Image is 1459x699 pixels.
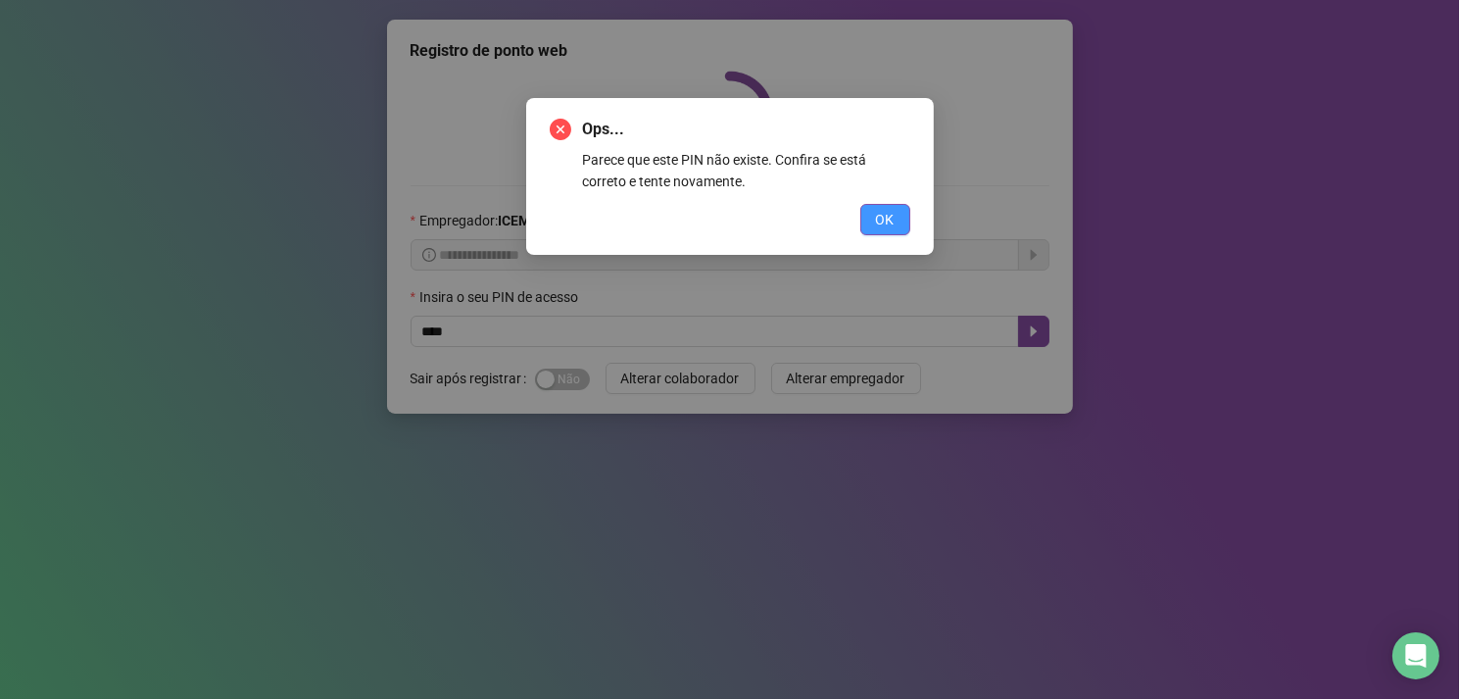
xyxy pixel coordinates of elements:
div: Open Intercom Messenger [1392,632,1439,679]
button: OK [860,204,910,235]
span: close-circle [550,119,571,140]
span: OK [876,209,895,230]
span: Ops... [583,118,910,141]
div: Parece que este PIN não existe. Confira se está correto e tente novamente. [583,149,910,192]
